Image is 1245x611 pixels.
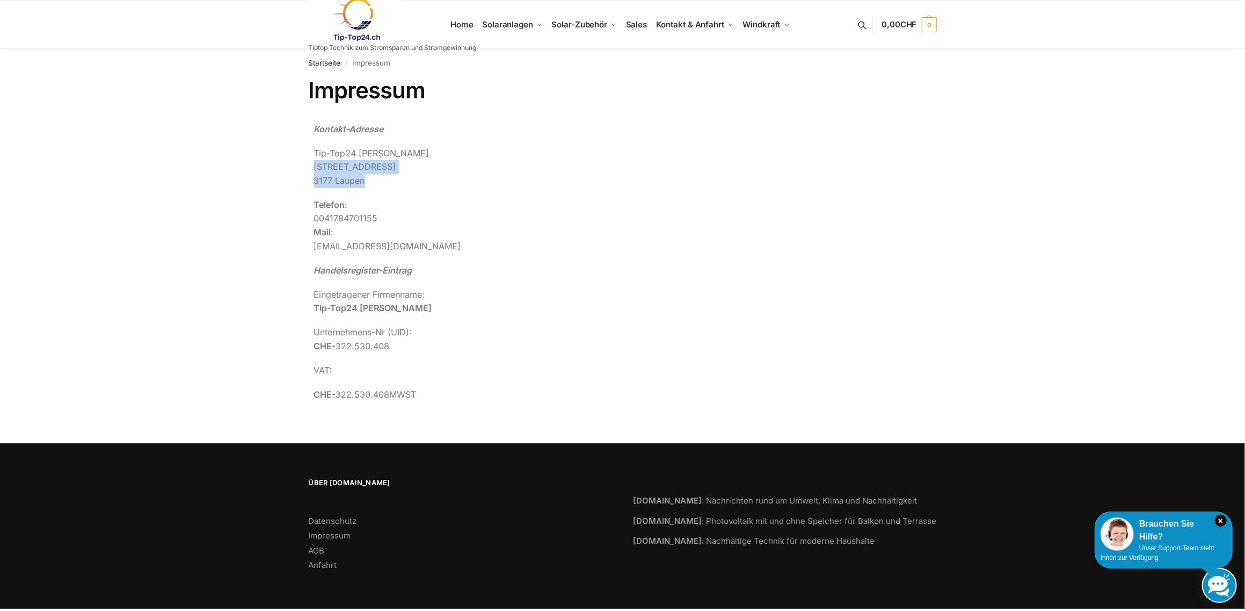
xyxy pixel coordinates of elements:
[309,49,937,77] nav: Breadcrumb
[309,45,477,51] p: Tiptop Technik zum Stromsparen und Stromgewinnung
[309,560,337,570] a: Anfahrt
[314,326,781,353] p: Unternehmens-Nr (UID): 322.530.408
[309,59,341,67] a: Startseite
[1101,544,1214,562] span: Unser Support-Team steht Ihnen zur Verfügung
[314,147,781,188] p: Tip-Top24 [PERSON_NAME] [STREET_ADDRESS] 3177 Laupen
[922,17,937,32] span: 0
[634,536,702,546] strong: [DOMAIN_NAME]
[314,288,781,315] p: Eingetragener Firmenname:
[651,1,738,49] a: Kontakt & Anfahrt
[656,19,724,30] span: Kontakt & Anfahrt
[738,1,795,49] a: Windkraft
[743,19,781,30] span: Windkraft
[314,303,432,313] strong: Tip-Top24 [PERSON_NAME]
[309,545,325,556] a: AGB
[478,1,547,49] a: Solaranlagen
[552,19,608,30] span: Solar-Zubehör
[314,364,781,378] p: VAT:
[900,19,917,30] span: CHF
[626,19,647,30] span: Sales
[314,199,345,210] strong: Telefon
[309,516,357,526] a: Datenschutz
[634,516,937,526] a: [DOMAIN_NAME]: Photovoltaik mit und ohne Speicher für Balkon und Terrasse
[634,516,702,526] strong: [DOMAIN_NAME]
[314,389,336,400] strong: CHE-
[621,1,651,49] a: Sales
[634,495,918,506] a: [DOMAIN_NAME]: Nachrichten rund um Umwelt, Klima und Nachhaltigkeit
[634,536,875,546] a: [DOMAIN_NAME]: Nachhaltige Technik für moderne Haushalte
[314,227,331,238] strong: Mail
[314,198,781,253] p: 0041784701155 : [EMAIL_ADDRESS][DOMAIN_NAME]
[1215,515,1227,527] i: Schließen
[1101,517,1227,543] div: Brauchen Sie Hilfe?
[314,265,412,276] em: Handelsregister-Eintrag
[314,341,336,351] strong: CHE-
[634,495,702,506] strong: [DOMAIN_NAME]
[1101,517,1134,551] img: Customer service
[882,19,916,30] span: 0,00
[309,478,612,488] span: Über [DOMAIN_NAME]
[314,388,781,402] p: 322.530.408MWST
[547,1,621,49] a: Solar-Zubehör
[341,59,352,68] span: /
[314,124,384,134] em: Kontakt-Adresse
[882,9,936,41] a: 0,00CHF 0
[309,530,351,541] a: Impressum
[345,199,348,210] span: :
[482,19,533,30] span: Solaranlagen
[309,77,937,104] h1: Impressum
